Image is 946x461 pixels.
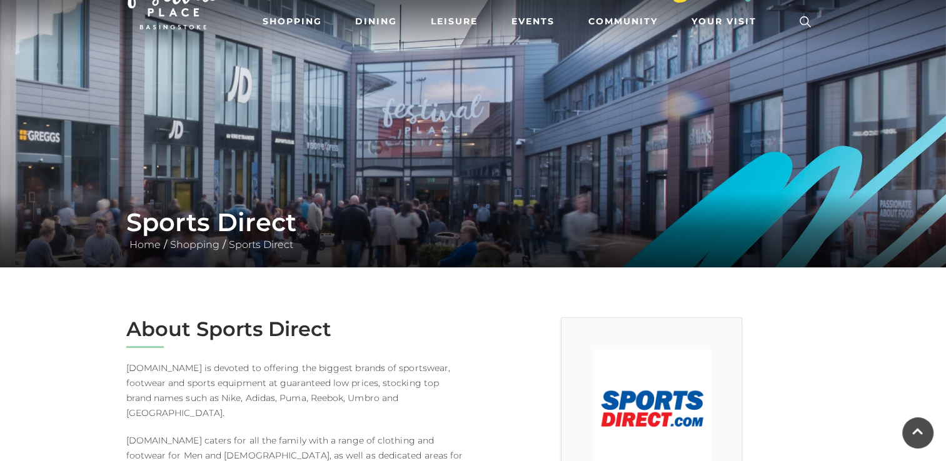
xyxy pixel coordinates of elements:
p: [DOMAIN_NAME] is devoted to offering the biggest brands of sportswear, footwear and sports equipm... [126,360,464,420]
a: Community [583,10,663,33]
h1: Sports Direct [126,207,820,237]
a: Shopping [258,10,327,33]
a: Your Visit [687,10,768,33]
a: Shopping [167,239,223,250]
a: Dining [350,10,402,33]
span: Your Visit [692,15,757,28]
div: / / [117,207,830,252]
a: Events [506,10,560,33]
a: Home [126,239,164,250]
a: Leisure [426,10,483,33]
h2: About Sports Direct [126,317,464,341]
a: Sports Direct [226,239,296,250]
